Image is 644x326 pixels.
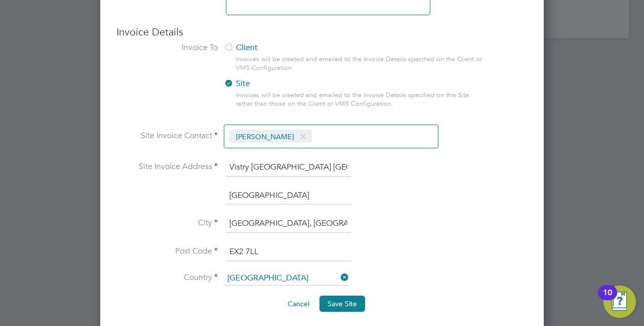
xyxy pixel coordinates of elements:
[603,286,636,318] button: Open Resource Center, 10 new notifications
[319,296,365,312] button: Save Site
[116,25,528,38] h3: Invoice Details
[224,78,474,89] label: Site
[603,293,612,306] div: 10
[224,271,349,286] input: Search for...
[116,272,218,283] label: Country
[229,130,312,143] span: [PERSON_NAME]
[236,55,482,72] div: Invoices will be created and emailed to the Invoice Details specified on the Client or VMS Config...
[116,43,218,53] label: Invoice To
[279,296,317,312] button: Cancel
[328,299,357,308] span: Save Site
[116,161,218,172] label: Site Invoice Address
[116,131,218,141] label: Site Invoice Contact
[116,246,218,257] label: Post Code
[224,43,474,53] label: Client
[116,218,218,228] label: City
[236,91,482,108] div: Invoices will be created and emailed to the Invoice Details specified on this Site rather than th...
